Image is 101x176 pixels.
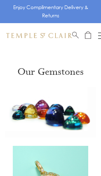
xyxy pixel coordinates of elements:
[64,141,93,168] iframe: Gorgias live chat messenger
[72,31,79,40] a: Search
[6,3,95,20] p: Enjoy Complimentary Delivery & Returns
[6,33,72,38] img: Temple St. Clair
[17,48,84,79] h1: Our Gemstones
[85,31,91,40] a: Open Shopping Bag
